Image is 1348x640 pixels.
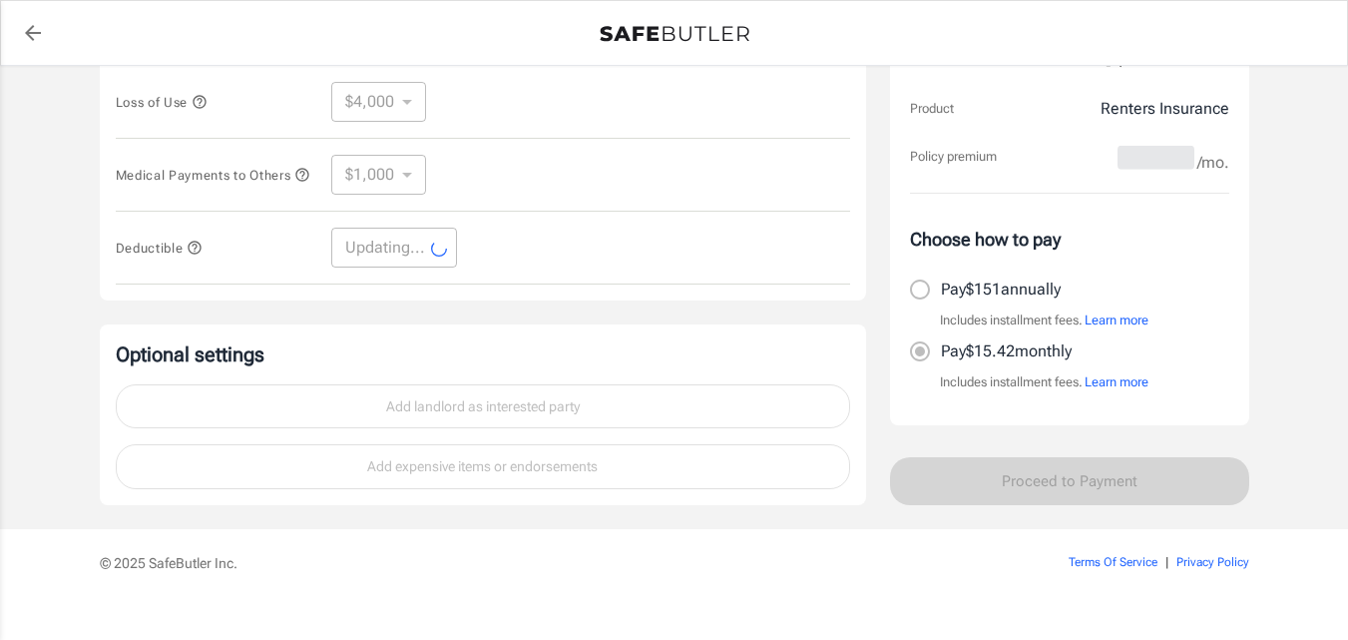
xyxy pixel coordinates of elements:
span: Deductible [116,241,204,256]
span: Loss of Use [116,95,208,110]
span: | [1165,555,1168,569]
img: Back to quotes [600,26,749,42]
p: Choose how to pay [910,226,1229,253]
p: © 2025 SafeButler Inc. [100,553,956,573]
button: Loss of Use [116,90,208,114]
p: Includes installment fees. [940,311,1148,330]
span: /mo. [1197,149,1229,177]
a: Terms Of Service [1069,555,1157,569]
p: Optional settings [116,340,850,368]
p: Product [910,99,954,119]
p: Pay $151 annually [941,278,1061,302]
p: Policy premium [910,147,997,167]
button: Medical Payments to Others [116,163,311,187]
a: Privacy Policy [1176,555,1249,569]
button: Learn more [1085,311,1148,330]
p: Renters Insurance [1101,97,1229,121]
p: Includes installment fees. [940,372,1148,392]
span: Medical Payments to Others [116,168,311,183]
button: Learn more [1085,372,1148,392]
a: back to quotes [13,13,53,53]
button: Deductible [116,236,204,260]
p: Pay $15.42 monthly [941,339,1072,363]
